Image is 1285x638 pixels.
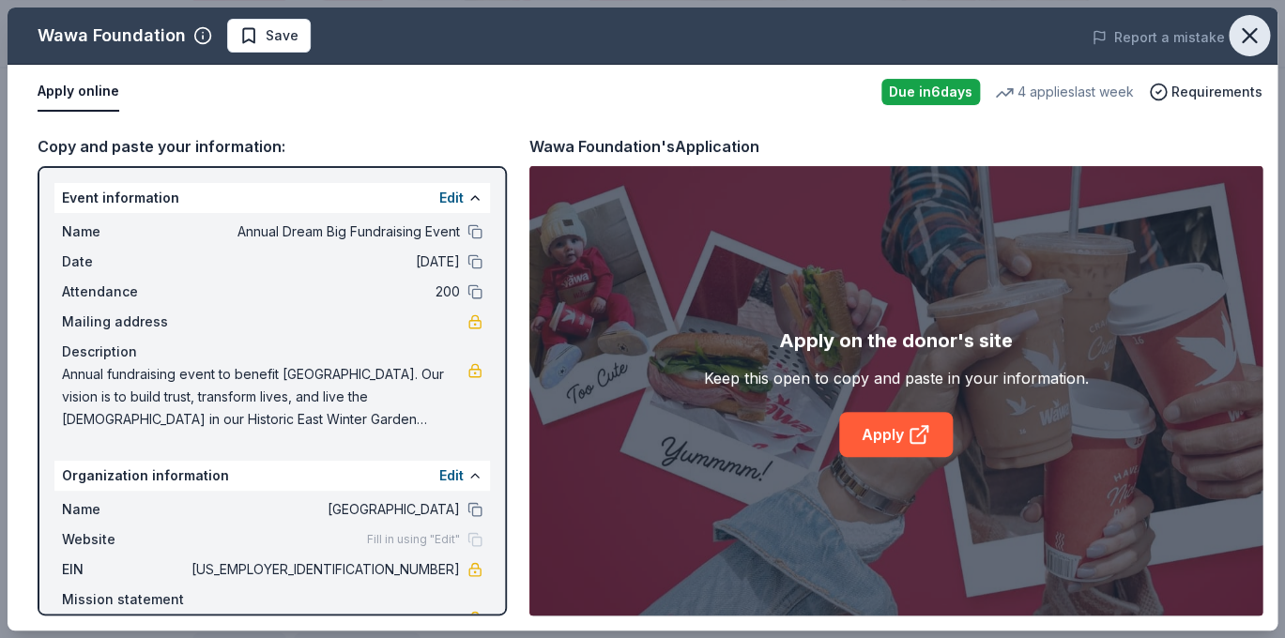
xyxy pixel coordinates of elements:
[62,341,482,363] div: Description
[779,326,1013,356] div: Apply on the donor's site
[439,187,464,209] button: Edit
[995,81,1134,103] div: 4 applies last week
[529,134,759,159] div: Wawa Foundation's Application
[227,19,311,53] button: Save
[62,251,188,273] span: Date
[367,532,460,547] span: Fill in using "Edit"
[62,220,188,243] span: Name
[1149,81,1262,103] button: Requirements
[188,220,460,243] span: Annual Dream Big Fundraising Event
[62,528,188,551] span: Website
[839,412,953,457] a: Apply
[62,281,188,303] span: Attendance
[62,363,467,431] span: Annual fundraising event to benefit [GEOGRAPHIC_DATA]. Our vision is to build trust, transform li...
[1171,81,1262,103] span: Requirements
[188,498,460,521] span: [GEOGRAPHIC_DATA]
[439,464,464,487] button: Edit
[62,311,188,333] span: Mailing address
[1092,26,1225,49] button: Report a mistake
[188,251,460,273] span: [DATE]
[62,498,188,521] span: Name
[188,281,460,303] span: 200
[704,367,1089,389] div: Keep this open to copy and paste in your information.
[62,558,188,581] span: EIN
[62,588,482,611] div: Mission statement
[188,558,460,581] span: [US_EMPLOYER_IDENTIFICATION_NUMBER]
[54,461,490,491] div: Organization information
[266,24,298,47] span: Save
[881,79,980,105] div: Due in 6 days
[54,183,490,213] div: Event information
[38,134,507,159] div: Copy and paste your information:
[38,21,186,51] div: Wawa Foundation
[38,72,119,112] button: Apply online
